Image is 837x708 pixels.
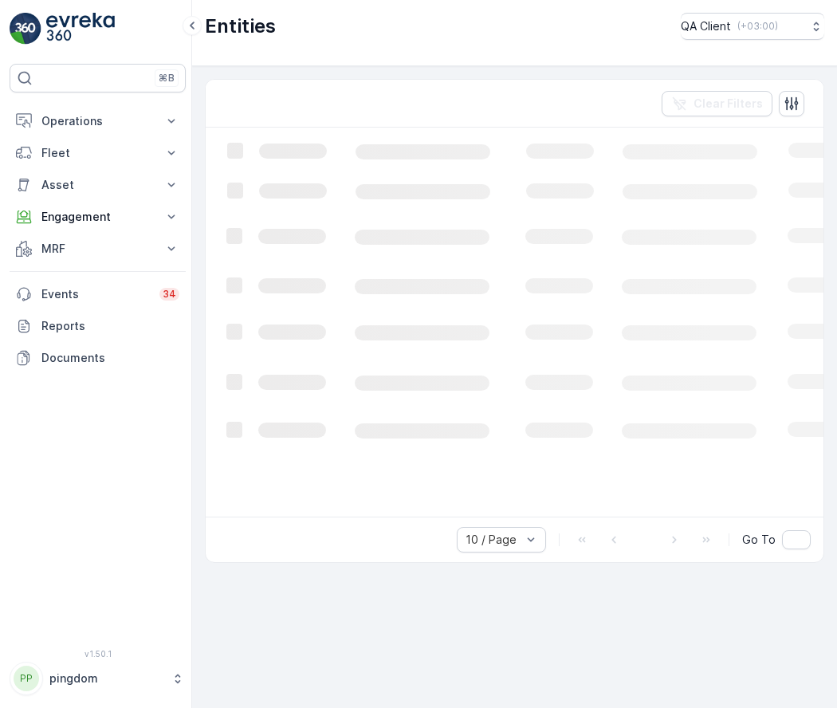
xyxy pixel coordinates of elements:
[41,209,154,225] p: Engagement
[41,241,154,257] p: MRF
[41,350,179,366] p: Documents
[205,14,276,39] p: Entities
[14,666,39,691] div: PP
[41,145,154,161] p: Fleet
[742,532,776,548] span: Go To
[10,310,186,342] a: Reports
[10,169,186,201] button: Asset
[41,113,154,129] p: Operations
[10,278,186,310] a: Events34
[41,318,179,334] p: Reports
[10,105,186,137] button: Operations
[737,20,778,33] p: ( +03:00 )
[10,649,186,659] span: v 1.50.1
[46,13,115,45] img: logo_light-DOdMpM7g.png
[49,671,163,686] p: pingdom
[662,91,772,116] button: Clear Filters
[681,18,731,34] p: QA Client
[41,286,150,302] p: Events
[10,342,186,374] a: Documents
[163,288,176,301] p: 34
[10,233,186,265] button: MRF
[10,201,186,233] button: Engagement
[159,72,175,85] p: ⌘B
[10,662,186,695] button: PPpingdom
[10,137,186,169] button: Fleet
[41,177,154,193] p: Asset
[694,96,763,112] p: Clear Filters
[681,13,824,40] button: QA Client(+03:00)
[10,13,41,45] img: logo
